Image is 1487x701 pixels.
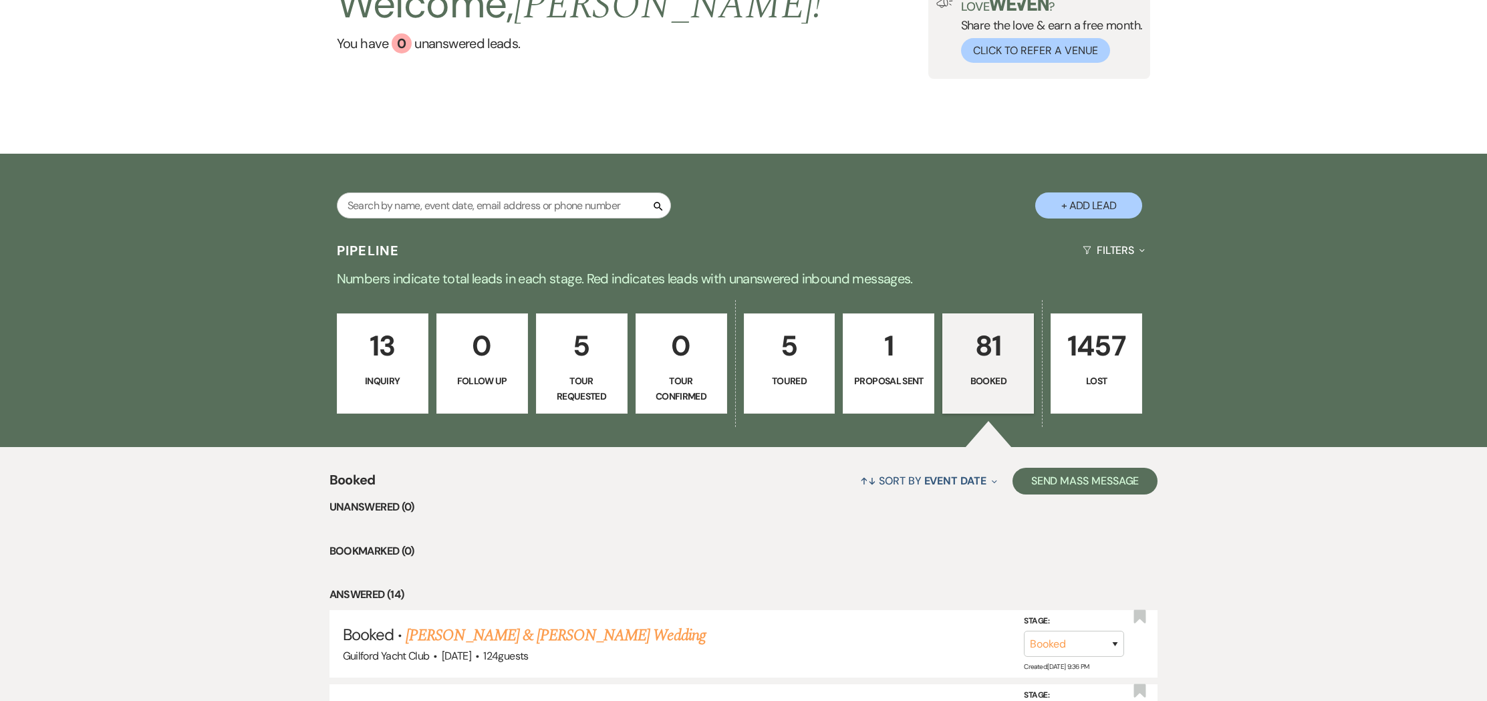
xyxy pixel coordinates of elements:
[445,323,519,368] p: 0
[346,374,420,388] p: Inquiry
[346,323,420,368] p: 13
[753,374,827,388] p: Toured
[961,38,1110,63] button: Click to Refer a Venue
[483,649,528,663] span: 124 guests
[924,474,986,488] span: Event Date
[951,323,1025,368] p: 81
[337,192,671,219] input: Search by name, event date, email address or phone number
[951,374,1025,388] p: Booked
[329,543,1158,560] li: Bookmarked (0)
[636,313,727,414] a: 0Tour Confirmed
[851,323,926,368] p: 1
[644,374,718,404] p: Tour Confirmed
[744,313,835,414] a: 5Toured
[843,313,934,414] a: 1Proposal Sent
[1024,662,1089,671] span: Created: [DATE] 9:36 PM
[436,313,528,414] a: 0Follow Up
[343,649,430,663] span: Guilford Yacht Club
[1012,468,1158,495] button: Send Mass Message
[1051,313,1142,414] a: 1457Lost
[343,624,394,645] span: Booked
[1035,192,1142,219] button: + Add Lead
[1059,323,1133,368] p: 1457
[1059,374,1133,388] p: Lost
[1024,613,1124,628] label: Stage:
[263,268,1225,289] p: Numbers indicate total leads in each stage. Red indicates leads with unanswered inbound messages.
[337,313,428,414] a: 13Inquiry
[329,586,1158,603] li: Answered (14)
[753,323,827,368] p: 5
[536,313,628,414] a: 5Tour Requested
[851,374,926,388] p: Proposal Sent
[545,323,619,368] p: 5
[942,313,1034,414] a: 81Booked
[445,374,519,388] p: Follow Up
[1077,233,1150,268] button: Filters
[329,499,1158,516] li: Unanswered (0)
[329,470,376,499] span: Booked
[644,323,718,368] p: 0
[337,241,400,260] h3: Pipeline
[406,623,705,648] a: [PERSON_NAME] & [PERSON_NAME] Wedding
[545,374,619,404] p: Tour Requested
[860,474,876,488] span: ↑↓
[855,463,1002,499] button: Sort By Event Date
[442,649,471,663] span: [DATE]
[337,33,823,53] a: You have 0 unanswered leads.
[392,33,412,53] div: 0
